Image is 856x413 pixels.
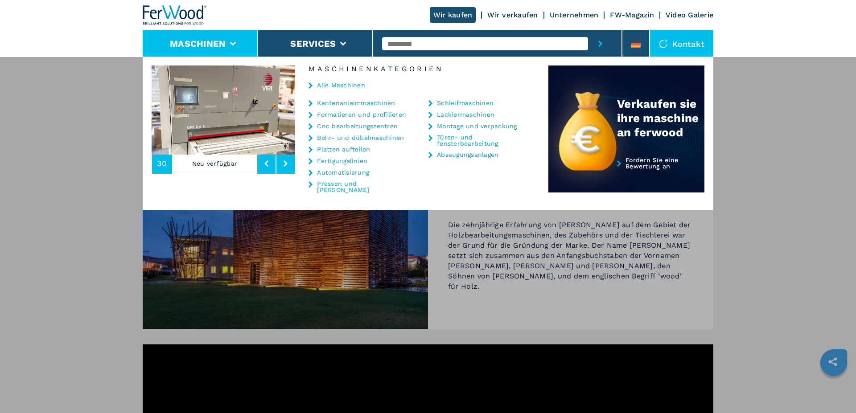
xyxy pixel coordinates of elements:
[317,123,398,129] a: Cnc bearbeitungszentren
[317,82,365,88] a: Alle Maschinen
[290,38,336,49] button: Services
[437,123,517,129] a: Montage und verpackung
[659,39,668,48] img: Kontakt
[617,97,704,139] div: Verkaufen sie ihre maschine an ferwood
[317,111,406,118] a: Formatieren und profilieren
[317,100,395,106] a: Kantenanleimmaschinen
[437,100,494,106] a: Schleifmaschinen
[295,65,548,73] h6: Maschinenkategorien
[650,30,713,57] div: Kontakt
[430,7,476,23] a: Wir kaufen
[143,5,207,25] img: Ferwood
[317,180,406,193] a: Pressen und [PERSON_NAME]
[295,65,439,155] img: image
[437,111,494,118] a: Lackiermaschinen
[548,157,704,193] a: Fordern Sie eine Bewertung an
[610,11,654,19] a: FW-Magazin
[152,65,295,155] img: image
[172,153,258,174] p: Neu verfügbar
[437,151,498,158] a: Absaugungsanlagen
[317,146,370,152] a: Platten aufteilen
[487,11,538,19] a: Wir verkaufen
[157,159,167,168] span: 30
[550,11,599,19] a: Unternehmen
[317,158,367,164] a: Fertigungslinien
[317,169,369,176] a: Automatisierung
[437,134,526,147] a: Türen- und fensterbearbeitung
[666,11,713,19] a: Video Galerie
[170,38,226,49] button: Maschinen
[317,135,404,141] a: Bohr- und dübelmaschinen
[588,30,613,57] button: submit-button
